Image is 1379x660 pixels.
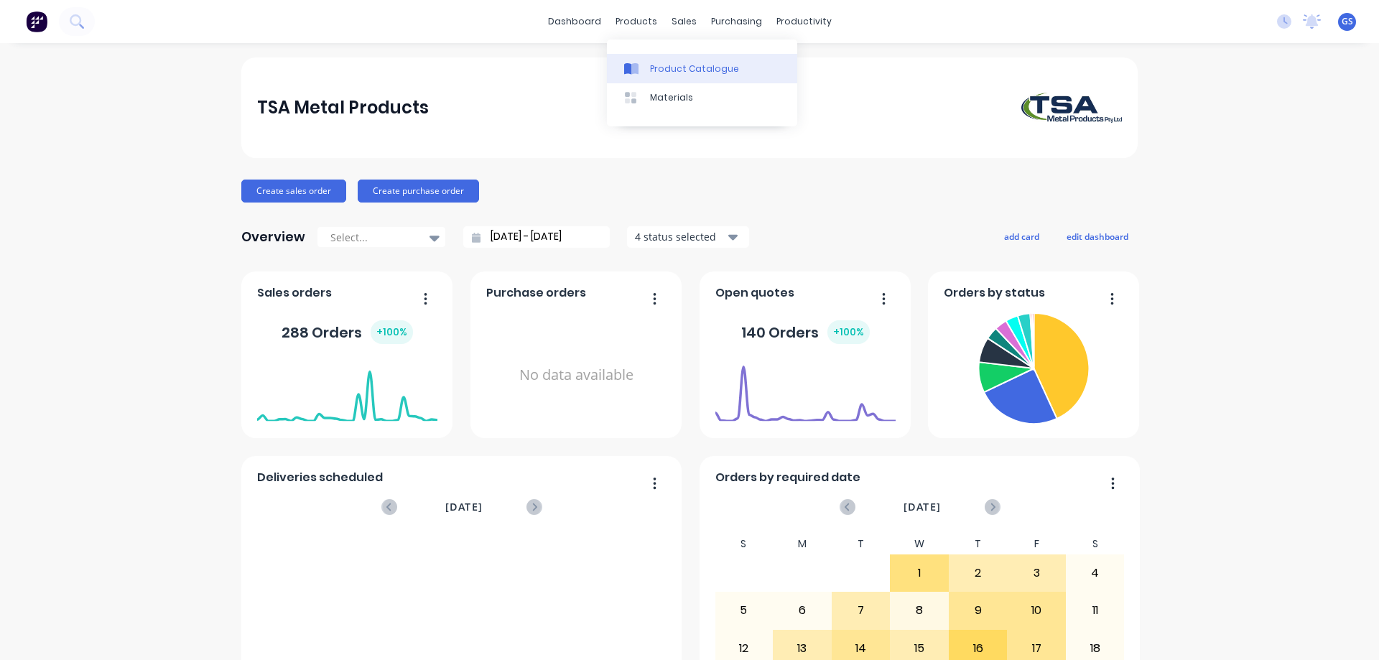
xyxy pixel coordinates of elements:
div: productivity [769,11,839,32]
div: 7 [832,592,890,628]
button: Create sales order [241,180,346,203]
button: Create purchase order [358,180,479,203]
button: 4 status selected [627,226,749,248]
div: + 100 % [371,320,413,344]
div: T [832,534,891,554]
span: GS [1342,15,1353,28]
span: [DATE] [445,499,483,515]
div: sales [664,11,704,32]
div: M [773,534,832,554]
div: 6 [774,592,831,628]
div: F [1007,534,1066,554]
div: 140 Orders [741,320,870,344]
span: Deliveries scheduled [257,469,383,486]
div: products [608,11,664,32]
div: Materials [650,91,693,104]
div: TSA Metal Products [257,93,429,122]
div: 9 [949,592,1007,628]
a: Materials [607,83,797,112]
div: 288 Orders [282,320,413,344]
div: S [715,534,774,554]
div: 8 [891,592,948,628]
div: 2 [949,555,1007,591]
div: 1 [891,555,948,591]
div: 4 [1067,555,1124,591]
span: Orders by status [944,284,1045,302]
div: Overview [241,223,305,251]
div: 11 [1067,592,1124,628]
button: add card [995,227,1049,246]
div: Product Catalogue [650,62,739,75]
div: purchasing [704,11,769,32]
div: No data available [486,307,667,443]
div: W [890,534,949,554]
span: Open quotes [715,284,794,302]
div: S [1066,534,1125,554]
span: Purchase orders [486,284,586,302]
a: Product Catalogue [607,54,797,83]
img: TSA Metal Products [1021,93,1122,123]
span: Sales orders [257,284,332,302]
div: 5 [715,592,773,628]
div: 3 [1008,555,1065,591]
button: edit dashboard [1057,227,1138,246]
div: T [949,534,1008,554]
div: 4 status selected [635,229,725,244]
span: [DATE] [904,499,941,515]
img: Factory [26,11,47,32]
div: 10 [1008,592,1065,628]
div: + 100 % [827,320,870,344]
a: dashboard [541,11,608,32]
